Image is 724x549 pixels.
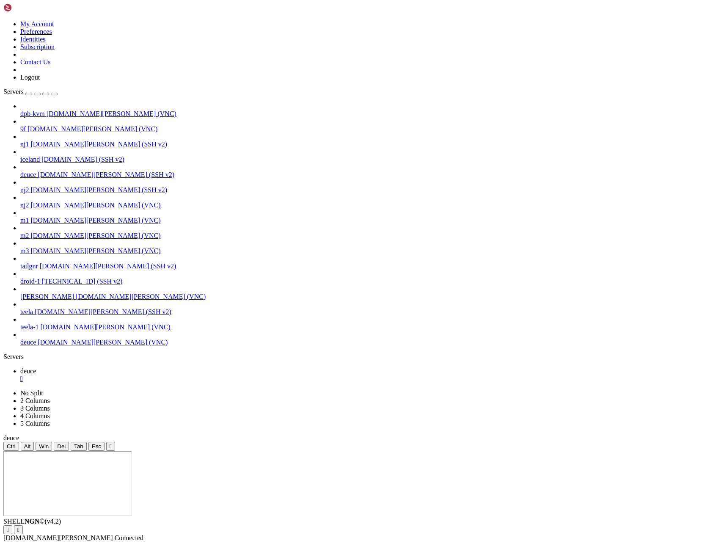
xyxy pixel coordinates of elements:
a: 2 Columns [20,397,50,404]
span: Servers [3,88,24,95]
li: iceland [DOMAIN_NAME] (SSH v2) [20,148,721,163]
a: [PERSON_NAME] [DOMAIN_NAME][PERSON_NAME] (VNC) [20,293,721,301]
li: m1 [DOMAIN_NAME][PERSON_NAME] (VNC) [20,209,721,224]
li: tailgnr [DOMAIN_NAME][PERSON_NAME] (SSH v2) [20,255,721,270]
a: 3 Columns [20,405,50,412]
a:  [20,375,721,383]
li: teela [DOMAIN_NAME][PERSON_NAME] (SSH v2) [20,301,721,316]
span: 4.2.0 [45,518,61,525]
img: Shellngn [3,3,52,12]
button: Esc [88,442,105,451]
span: dpb-kvm [20,110,45,117]
a: Preferences [20,28,52,35]
button: Tab [71,442,87,451]
span: m1 [20,217,29,224]
li: [PERSON_NAME] [DOMAIN_NAME][PERSON_NAME] (VNC) [20,285,721,301]
li: nj2 [DOMAIN_NAME][PERSON_NAME] (VNC) [20,194,721,209]
span: [DOMAIN_NAME][PERSON_NAME] (SSH v2) [30,186,167,193]
span: teela-1 [20,323,39,331]
span: Tab [74,443,83,450]
span: [DOMAIN_NAME][PERSON_NAME] (VNC) [30,232,160,239]
span: Esc [92,443,101,450]
span: deuce [20,367,36,375]
span: m3 [20,247,29,254]
a: m3 [DOMAIN_NAME][PERSON_NAME] (VNC) [20,247,721,255]
a: teela [DOMAIN_NAME][PERSON_NAME] (SSH v2) [20,308,721,316]
a: Subscription [20,43,55,50]
button:  [106,442,115,451]
li: teela-1 [DOMAIN_NAME][PERSON_NAME] (VNC) [20,316,721,331]
button: Win [36,442,52,451]
a: iceland [DOMAIN_NAME] (SSH v2) [20,156,721,163]
a: tailgnr [DOMAIN_NAME][PERSON_NAME] (SSH v2) [20,262,721,270]
a: Logout [20,74,40,81]
span: [DOMAIN_NAME] (SSH v2) [41,156,124,163]
span: [DOMAIN_NAME][PERSON_NAME] (VNC) [30,247,160,254]
li: dpb-kvm [DOMAIN_NAME][PERSON_NAME] (VNC) [20,102,721,118]
a: droid-1 [TECHNICAL_ID] (SSH v2) [20,278,721,285]
span: nj1 [20,141,29,148]
span: nj2 [20,186,29,193]
span: [DOMAIN_NAME][PERSON_NAME] [3,534,113,541]
span: deuce [3,434,19,441]
a: 5 Columns [20,420,50,427]
a: Servers [3,88,58,95]
a: nj2 [DOMAIN_NAME][PERSON_NAME] (VNC) [20,201,721,209]
span: droid-1 [20,278,40,285]
span: [DOMAIN_NAME][PERSON_NAME] (SSH v2) [30,141,167,148]
div: Servers [3,353,721,361]
a: No Split [20,389,43,397]
button:  [14,525,23,534]
span: Del [57,443,66,450]
a: nj1 [DOMAIN_NAME][PERSON_NAME] (SSH v2) [20,141,721,148]
span: [PERSON_NAME] [20,293,74,300]
span: teela [20,308,33,315]
div:  [110,443,112,450]
a: deuce [DOMAIN_NAME][PERSON_NAME] (VNC) [20,339,721,346]
span: tailgnr [20,262,38,270]
button: Ctrl [3,442,19,451]
span: [DOMAIN_NAME][PERSON_NAME] (VNC) [28,125,157,132]
span: Alt [24,443,31,450]
a: deuce [DOMAIN_NAME][PERSON_NAME] (SSH v2) [20,171,721,179]
li: deuce [DOMAIN_NAME][PERSON_NAME] (VNC) [20,331,721,346]
span: [DOMAIN_NAME][PERSON_NAME] (SSH v2) [38,171,174,178]
button: Alt [21,442,34,451]
button:  [3,525,12,534]
li: m3 [DOMAIN_NAME][PERSON_NAME] (VNC) [20,240,721,255]
span: 9f [20,125,26,132]
span: deuce [20,171,36,178]
a: nj2 [DOMAIN_NAME][PERSON_NAME] (SSH v2) [20,186,721,194]
li: m2 [DOMAIN_NAME][PERSON_NAME] (VNC) [20,224,721,240]
span: [TECHNICAL_ID] (SSH v2) [42,278,122,285]
span: [DOMAIN_NAME][PERSON_NAME] (SSH v2) [35,308,171,315]
div:  [17,527,19,533]
span: Win [39,443,49,450]
span: iceland [20,156,40,163]
a: dpb-kvm [DOMAIN_NAME][PERSON_NAME] (VNC) [20,110,721,118]
span: m2 [20,232,29,239]
li: droid-1 [TECHNICAL_ID] (SSH v2) [20,270,721,285]
span: Ctrl [7,443,16,450]
span: [DOMAIN_NAME][PERSON_NAME] (VNC) [41,323,171,331]
span: SHELL © [3,518,61,525]
span: [DOMAIN_NAME][PERSON_NAME] (VNC) [76,293,206,300]
a: My Account [20,20,54,28]
a: Contact Us [20,58,51,66]
a: Identities [20,36,46,43]
a: 4 Columns [20,412,50,419]
span: [DOMAIN_NAME][PERSON_NAME] (VNC) [30,217,160,224]
button: Del [54,442,69,451]
div:  [7,527,9,533]
span: nj2 [20,201,29,209]
a: 9f [DOMAIN_NAME][PERSON_NAME] (VNC) [20,125,721,133]
span: [DOMAIN_NAME][PERSON_NAME] (SSH v2) [40,262,176,270]
span: Connected [115,534,143,541]
li: deuce [DOMAIN_NAME][PERSON_NAME] (SSH v2) [20,163,721,179]
li: 9f [DOMAIN_NAME][PERSON_NAME] (VNC) [20,118,721,133]
b: NGN [25,518,40,525]
span: [DOMAIN_NAME][PERSON_NAME] (VNC) [30,201,160,209]
li: nj1 [DOMAIN_NAME][PERSON_NAME] (SSH v2) [20,133,721,148]
span: deuce [20,339,36,346]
